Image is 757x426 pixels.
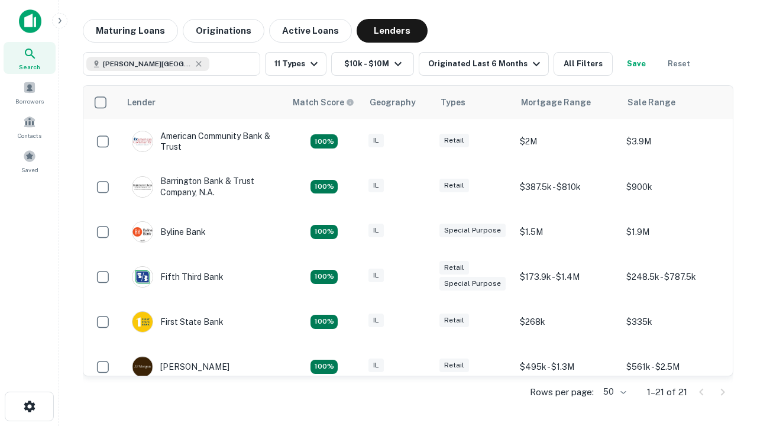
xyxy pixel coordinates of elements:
[620,209,727,254] td: $1.9M
[127,95,156,109] div: Lender
[132,357,153,377] img: picture
[357,19,428,43] button: Lenders
[132,312,153,332] img: picture
[428,57,544,71] div: Originated Last 6 Months
[19,62,40,72] span: Search
[370,95,416,109] div: Geography
[627,95,675,109] div: Sale Range
[521,95,591,109] div: Mortgage Range
[620,299,727,344] td: $335k
[514,164,620,209] td: $387.5k - $810k
[265,52,326,76] button: 11 Types
[514,119,620,164] td: $2M
[554,52,613,76] button: All Filters
[434,86,514,119] th: Types
[286,86,363,119] th: Capitalize uses an advanced AI algorithm to match your search with the best lender. The match sco...
[132,267,153,287] img: picture
[183,19,264,43] button: Originations
[368,314,384,327] div: IL
[439,261,469,275] div: Retail
[4,111,56,143] a: Contacts
[331,52,414,76] button: $10k - $10M
[439,314,469,327] div: Retail
[368,269,384,282] div: IL
[368,134,384,147] div: IL
[18,131,41,140] span: Contacts
[530,385,594,399] p: Rows per page:
[514,86,620,119] th: Mortgage Range
[269,19,352,43] button: Active Loans
[439,224,506,237] div: Special Purpose
[439,134,469,147] div: Retail
[368,179,384,192] div: IL
[514,299,620,344] td: $268k
[132,311,224,333] div: First State Bank
[21,165,38,175] span: Saved
[617,52,655,76] button: Save your search to get updates of matches that match your search criteria.
[132,131,153,151] img: picture
[620,344,727,389] td: $561k - $2.5M
[368,224,384,237] div: IL
[514,254,620,299] td: $173.9k - $1.4M
[83,19,178,43] button: Maturing Loans
[599,383,628,401] div: 50
[15,96,44,106] span: Borrowers
[132,177,153,197] img: picture
[310,270,338,284] div: Matching Properties: 2, hasApolloMatch: undefined
[132,176,274,197] div: Barrington Bank & Trust Company, N.a.
[310,315,338,329] div: Matching Properties: 2, hasApolloMatch: undefined
[293,96,354,109] div: Capitalize uses an advanced AI algorithm to match your search with the best lender. The match sco...
[19,9,41,33] img: capitalize-icon.png
[698,293,757,350] iframe: Chat Widget
[4,145,56,177] a: Saved
[310,225,338,239] div: Matching Properties: 2, hasApolloMatch: undefined
[439,359,469,372] div: Retail
[363,86,434,119] th: Geography
[132,221,206,243] div: Byline Bank
[439,179,469,192] div: Retail
[441,95,465,109] div: Types
[293,96,352,109] h6: Match Score
[647,385,687,399] p: 1–21 of 21
[310,180,338,194] div: Matching Properties: 3, hasApolloMatch: undefined
[132,266,224,288] div: Fifth Third Bank
[620,86,727,119] th: Sale Range
[132,222,153,242] img: picture
[4,76,56,108] a: Borrowers
[660,52,698,76] button: Reset
[310,360,338,374] div: Matching Properties: 3, hasApolloMatch: undefined
[514,344,620,389] td: $495k - $1.3M
[310,134,338,149] div: Matching Properties: 2, hasApolloMatch: undefined
[514,209,620,254] td: $1.5M
[103,59,192,69] span: [PERSON_NAME][GEOGRAPHIC_DATA], [GEOGRAPHIC_DATA]
[4,42,56,74] a: Search
[419,52,549,76] button: Originated Last 6 Months
[120,86,286,119] th: Lender
[620,164,727,209] td: $900k
[620,119,727,164] td: $3.9M
[439,277,506,291] div: Special Purpose
[132,131,274,152] div: American Community Bank & Trust
[620,254,727,299] td: $248.5k - $787.5k
[132,356,229,377] div: [PERSON_NAME]
[368,359,384,372] div: IL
